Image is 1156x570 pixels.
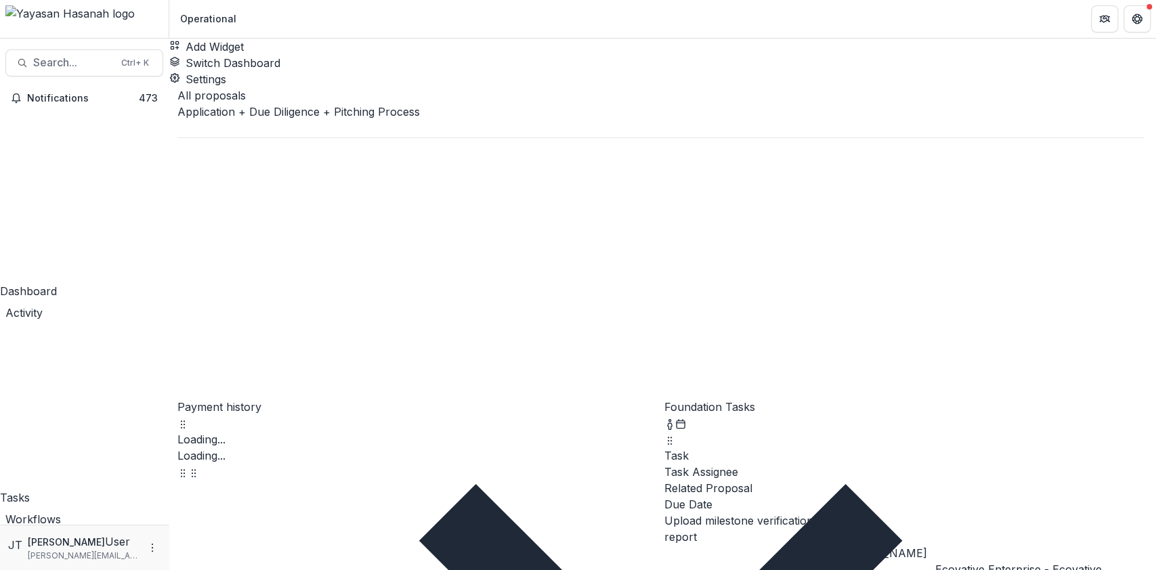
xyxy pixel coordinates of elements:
[169,71,226,87] button: Settings
[119,56,152,70] div: Ctrl + K
[144,540,160,556] button: More
[188,464,199,480] button: Drag
[177,87,1144,104] p: All proposals
[105,533,130,550] p: User
[28,550,139,562] p: [PERSON_NAME][EMAIL_ADDRESS][DOMAIN_NAME]
[177,399,658,415] p: Payment history
[177,433,226,446] span: Loading...
[177,104,1144,120] div: Application + Due Diligence + Pitching Process
[27,93,139,104] span: Notifications
[177,464,188,480] button: Drag
[5,306,43,320] span: Activity
[139,92,158,104] span: 473
[33,56,113,69] span: Search...
[1091,5,1118,32] button: Partners
[169,39,244,55] button: Add Widget
[5,512,61,526] span: Workflows
[177,447,658,464] div: Loading...
[177,415,188,431] button: Drag
[28,535,105,549] p: [PERSON_NAME]
[8,537,22,553] div: Josselyn Tan
[5,5,163,22] img: Yayasan Hasanah logo
[186,56,280,70] span: Switch Dashboard
[175,9,242,28] nav: breadcrumb
[1123,5,1151,32] button: Get Help
[180,12,236,26] div: Operational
